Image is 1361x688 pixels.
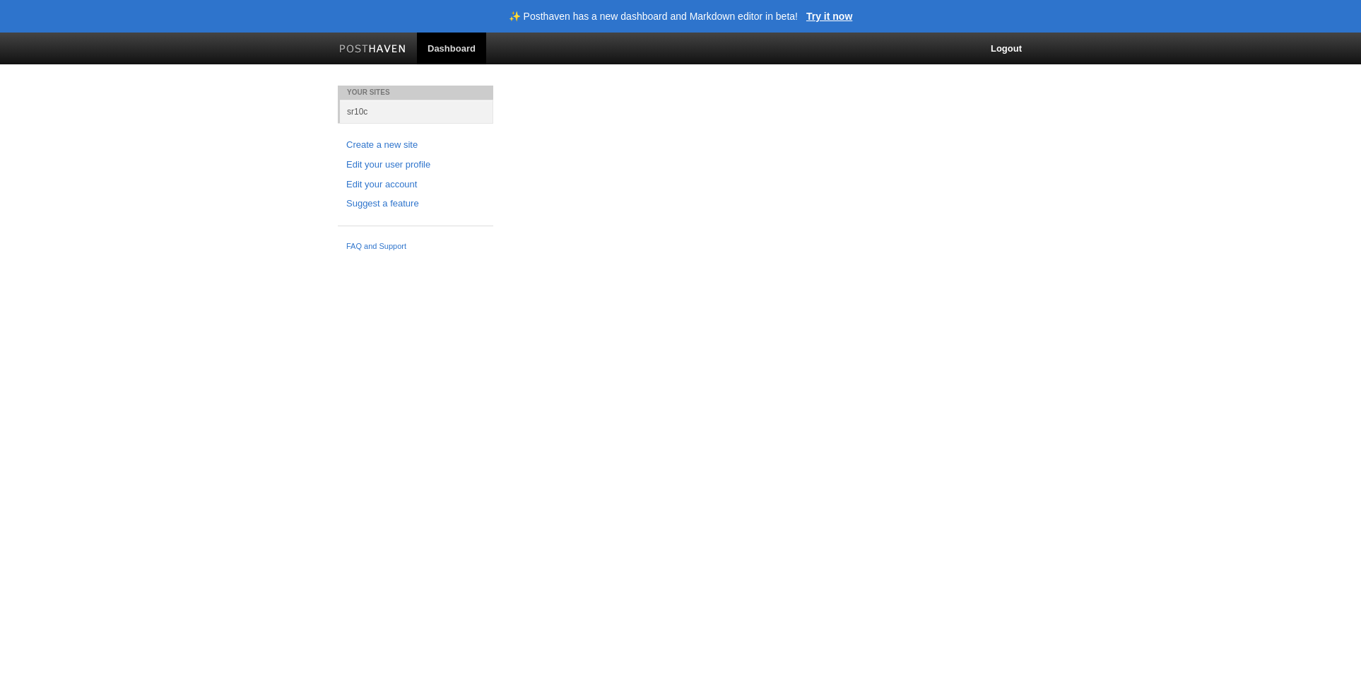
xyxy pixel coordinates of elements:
[417,33,486,64] a: Dashboard
[346,197,485,211] a: Suggest a feature
[339,45,406,55] img: Posthaven-bar
[980,33,1032,64] a: Logout
[346,158,485,173] a: Edit your user profile
[338,86,493,100] li: Your Sites
[806,11,852,21] a: Try it now
[346,177,485,192] a: Edit your account
[340,100,493,123] a: sr10c
[346,240,485,253] a: FAQ and Support
[346,138,485,153] a: Create a new site
[509,11,798,21] header: ✨ Posthaven has a new dashboard and Markdown editor in beta!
